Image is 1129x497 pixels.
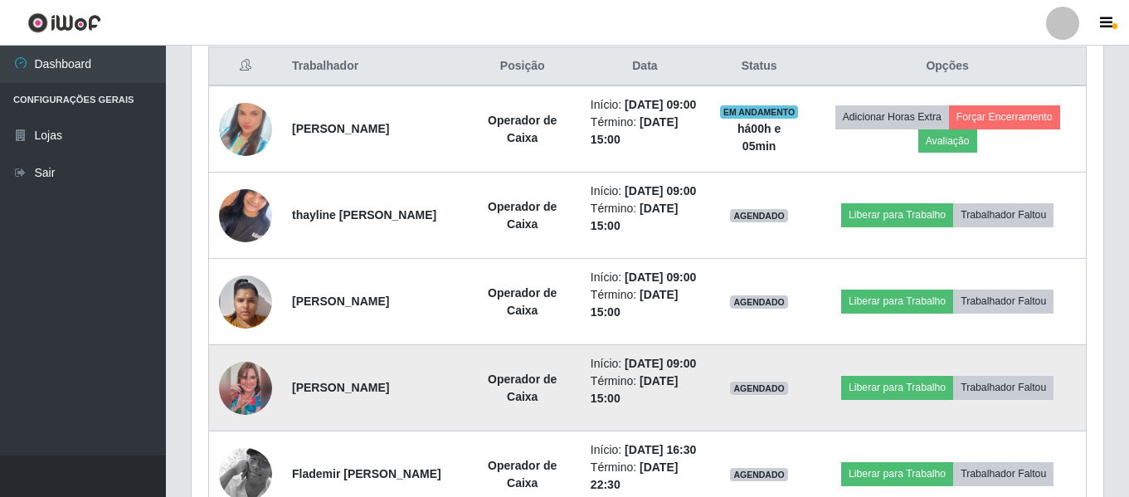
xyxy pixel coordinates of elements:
button: Forçar Encerramento [949,105,1060,129]
span: EM ANDAMENTO [720,105,799,119]
li: Término: [591,114,699,149]
time: [DATE] 09:00 [625,357,696,370]
strong: Operador de Caixa [488,286,557,317]
li: Início: [591,96,699,114]
li: Início: [591,355,699,373]
button: Trabalhador Faltou [953,203,1054,227]
li: Término: [591,373,699,407]
time: [DATE] 09:00 [625,270,696,284]
img: CoreUI Logo [27,12,101,33]
strong: Operador de Caixa [488,459,557,490]
th: Opções [809,47,1086,86]
strong: thayline [PERSON_NAME] [292,208,436,222]
button: Trabalhador Faltou [953,462,1054,485]
strong: Operador de Caixa [488,114,557,144]
li: Início: [591,183,699,200]
th: Trabalhador [282,47,465,86]
li: Início: [591,269,699,286]
img: 1753388876118.jpeg [219,362,272,415]
li: Término: [591,286,699,321]
time: [DATE] 09:00 [625,184,696,197]
strong: há 00 h e 05 min [737,122,781,153]
th: Status [709,47,809,86]
button: Liberar para Trabalho [841,462,953,485]
span: AGENDADO [730,295,788,309]
span: AGENDADO [730,382,788,395]
img: 1737279332588.jpeg [219,82,272,177]
strong: Operador de Caixa [488,200,557,231]
li: Término: [591,200,699,235]
time: [DATE] 16:30 [625,443,696,456]
button: Liberar para Trabalho [841,203,953,227]
strong: Flademir [PERSON_NAME] [292,467,441,480]
img: 1724269488356.jpeg [219,266,272,337]
button: Adicionar Horas Extra [835,105,949,129]
button: Liberar para Trabalho [841,290,953,313]
strong: [PERSON_NAME] [292,295,389,308]
button: Trabalhador Faltou [953,376,1054,399]
time: [DATE] 09:00 [625,98,696,111]
li: Início: [591,441,699,459]
button: Avaliação [918,129,977,153]
span: AGENDADO [730,468,788,481]
span: AGENDADO [730,209,788,222]
strong: [PERSON_NAME] [292,122,389,135]
strong: [PERSON_NAME] [292,381,389,394]
button: Trabalhador Faltou [953,290,1054,313]
th: Data [581,47,709,86]
img: 1742385063633.jpeg [219,180,272,251]
strong: Operador de Caixa [488,373,557,403]
th: Posição [465,47,581,86]
li: Término: [591,459,699,494]
button: Liberar para Trabalho [841,376,953,399]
